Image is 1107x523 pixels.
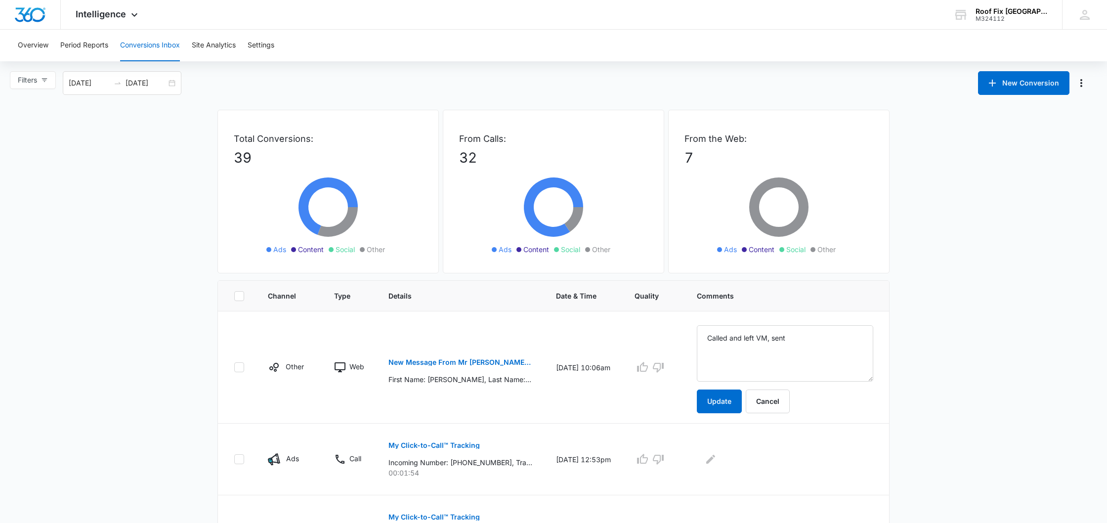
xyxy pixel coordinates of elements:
[268,291,296,301] span: Channel
[114,79,122,87] span: swap-right
[749,244,774,255] span: Content
[126,78,167,88] input: End date
[388,468,532,478] p: 00:01:54
[286,453,299,464] p: Ads
[234,132,423,145] p: Total Conversions:
[459,132,648,145] p: From Calls:
[234,147,423,168] p: 39
[120,30,180,61] button: Conversions Inbox
[388,457,532,468] p: Incoming Number: [PHONE_NUMBER], Tracking Number: [PHONE_NUMBER], Ring To: [PHONE_NUMBER], Caller...
[367,244,385,255] span: Other
[336,244,355,255] span: Social
[76,9,126,19] span: Intelligence
[746,390,790,413] button: Cancel
[684,147,873,168] p: 7
[976,7,1048,15] div: account name
[273,244,286,255] span: Ads
[684,132,873,145] p: From the Web:
[499,244,511,255] span: Ads
[556,291,596,301] span: Date & Time
[561,244,580,255] span: Social
[114,79,122,87] span: to
[334,291,350,301] span: Type
[349,453,361,464] p: Call
[286,361,304,372] p: Other
[388,374,532,385] p: First Name: [PERSON_NAME], Last Name: [PERSON_NAME], Phone: [PHONE_NUMBER], Address: [STREET_ADDR...
[1073,75,1089,91] button: Manage Numbers
[544,424,623,495] td: [DATE] 12:53pm
[786,244,806,255] span: Social
[459,147,648,168] p: 32
[978,71,1069,95] button: New Conversion
[697,325,873,382] textarea: Called and left VM, sent
[697,291,859,301] span: Comments
[817,244,836,255] span: Other
[388,434,480,457] button: My Click-to-Call™ Tracking
[592,244,610,255] span: Other
[544,311,623,424] td: [DATE] 10:06am
[60,30,108,61] button: Period Reports
[192,30,236,61] button: Site Analytics
[703,451,719,467] button: Edit Comments
[523,244,549,255] span: Content
[724,244,737,255] span: Ads
[69,78,110,88] input: Start date
[388,442,480,449] p: My Click-to-Call™ Tracking
[388,291,518,301] span: Details
[18,30,48,61] button: Overview
[697,390,742,413] button: Update
[248,30,274,61] button: Settings
[349,361,364,372] p: Web
[388,350,532,374] button: New Message From Mr [PERSON_NAME] Fix | Roof Replacement and Roof Repair Company
[18,75,37,86] span: Filters
[298,244,324,255] span: Content
[388,359,532,366] p: New Message From Mr [PERSON_NAME] Fix | Roof Replacement and Roof Repair Company
[635,291,659,301] span: Quality
[10,71,56,89] button: Filters
[976,15,1048,22] div: account id
[388,514,480,521] p: My Click-to-Call™ Tracking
